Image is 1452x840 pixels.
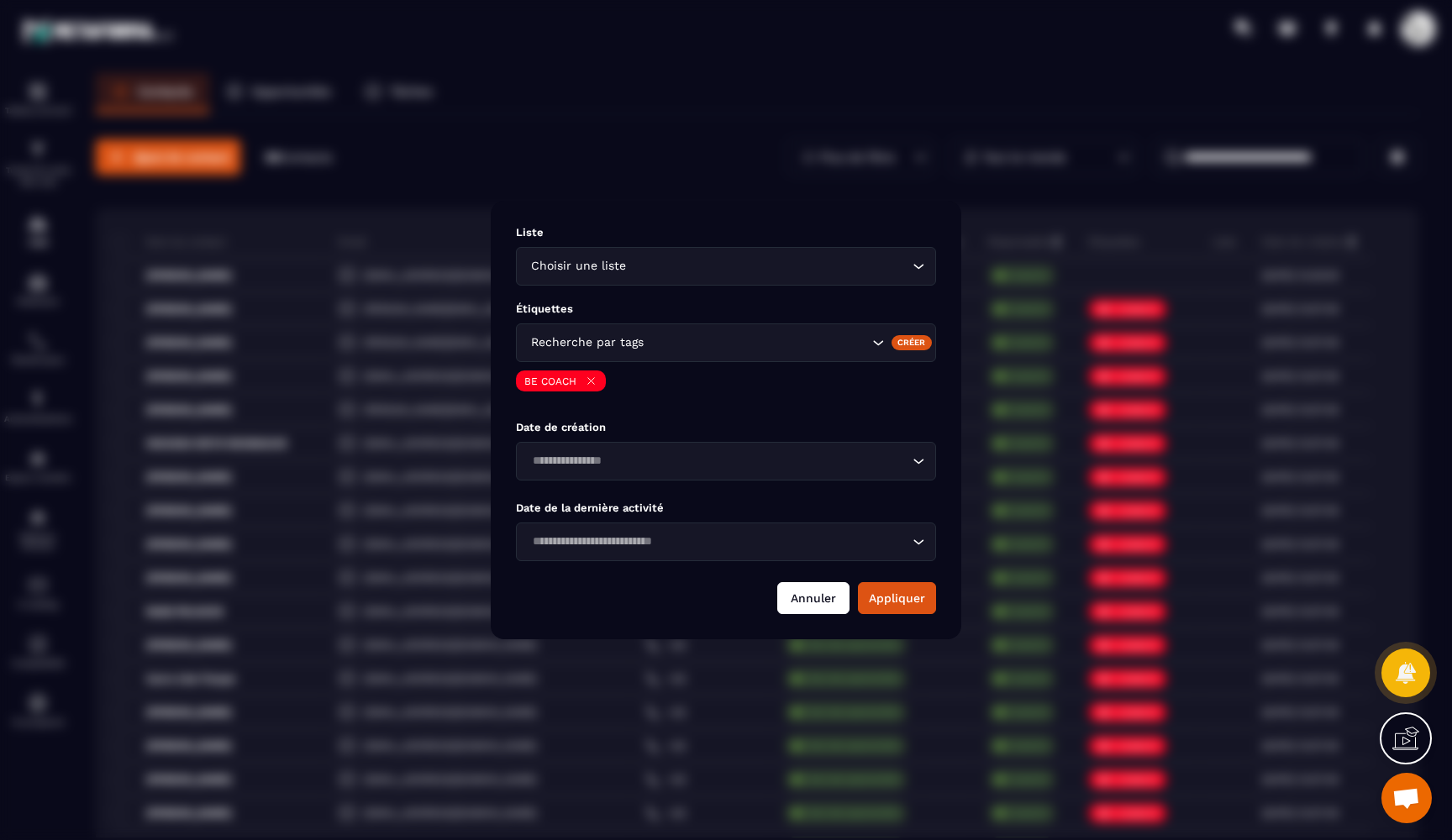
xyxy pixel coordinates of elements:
[516,323,936,362] div: Search for option
[516,247,936,286] div: Search for option
[516,226,936,239] p: Liste
[1381,773,1432,823] div: Ouvrir le chat
[516,302,936,315] p: Étiquettes
[647,333,868,352] input: Search for option
[777,582,850,614] button: Annuler
[858,582,936,614] button: Appliquer
[527,333,647,352] span: Recherche par tags
[527,257,629,276] span: Choisir une liste
[516,421,936,433] p: Date de création
[527,533,908,551] input: Search for option
[516,522,936,561] div: Search for option
[527,452,908,470] input: Search for option
[892,335,933,350] div: Créer
[629,257,908,276] input: Search for option
[516,442,936,480] div: Search for option
[516,501,936,514] p: Date de la dernière activité
[524,375,576,387] p: BE COACH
